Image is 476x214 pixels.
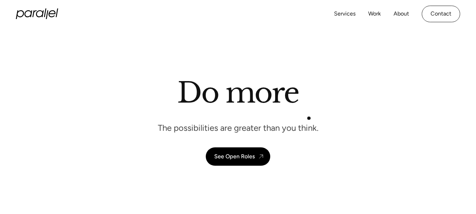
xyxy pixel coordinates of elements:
a: Contact [422,6,460,22]
a: See Open Roles [206,147,270,166]
h1: Do more [177,76,299,110]
div: See Open Roles [214,153,255,160]
a: Work [368,9,381,19]
a: Services [334,9,356,19]
p: The possibilities are greater than you think. [158,122,319,133]
a: About [394,9,409,19]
